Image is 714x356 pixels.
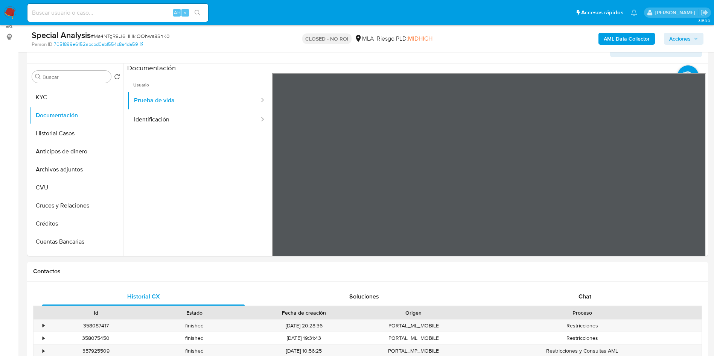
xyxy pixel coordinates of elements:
div: Id [52,309,140,317]
div: Origen [370,309,458,317]
div: • [43,347,44,354]
div: 358075450 [47,332,145,344]
button: Historial Casos [29,124,123,142]
div: Fecha de creación [249,309,359,317]
button: Anticipos de dinero [29,142,123,161]
p: gustavo.deseta@mercadolibre.com [655,9,698,16]
b: AML Data Collector [604,33,650,45]
div: Restricciones [463,320,702,332]
span: 3.158.0 [698,18,710,24]
p: CLOSED - NO ROI [302,33,352,44]
div: finished [145,332,244,344]
div: 358087417 [47,320,145,332]
button: Documentación [29,106,123,124]
button: Archivos adjuntos [29,161,123,179]
h1: Contactos [33,268,702,275]
span: MIDHIGH [408,34,432,43]
button: Acciones [664,33,703,45]
div: Restricciones [463,332,702,344]
div: [DATE] 20:28:36 [244,320,364,332]
span: Historial CX [127,292,160,301]
div: • [43,335,44,342]
span: Soluciones [349,292,379,301]
b: Special Analysis [32,29,91,41]
input: Buscar [43,74,108,80]
button: Créditos [29,215,123,233]
button: Buscar [35,74,41,80]
button: Datos Modificados [29,251,123,269]
a: Notificaciones [631,9,637,16]
a: Salir [700,9,708,17]
div: [DATE] 19:31:43 [244,332,364,344]
button: AML Data Collector [598,33,655,45]
div: Proceso [468,309,696,317]
b: Person ID [32,41,52,48]
span: Accesos rápidos [581,9,623,17]
button: search-icon [190,8,205,18]
a: 7051899e6152abcbd0abf554c8a4da59 [54,41,143,48]
button: Volver al orden por defecto [114,74,120,82]
div: Estado [151,309,239,317]
button: Cruces y Relaciones [29,197,123,215]
span: s [184,9,186,16]
button: CVU [29,179,123,197]
div: PORTAL_ML_MOBILE [364,332,463,344]
div: MLA [355,35,374,43]
span: Alt [174,9,180,16]
button: KYC [29,88,123,106]
span: # Ma4NTgR8U6HHkiOOhwa8SnK0 [91,32,170,40]
input: Buscar usuario o caso... [27,8,208,18]
button: Cuentas Bancarias [29,233,123,251]
div: finished [145,320,244,332]
span: Chat [579,292,591,301]
div: • [43,322,44,329]
div: PORTAL_ML_MOBILE [364,320,463,332]
span: Acciones [669,33,691,45]
span: Riesgo PLD: [377,35,432,43]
